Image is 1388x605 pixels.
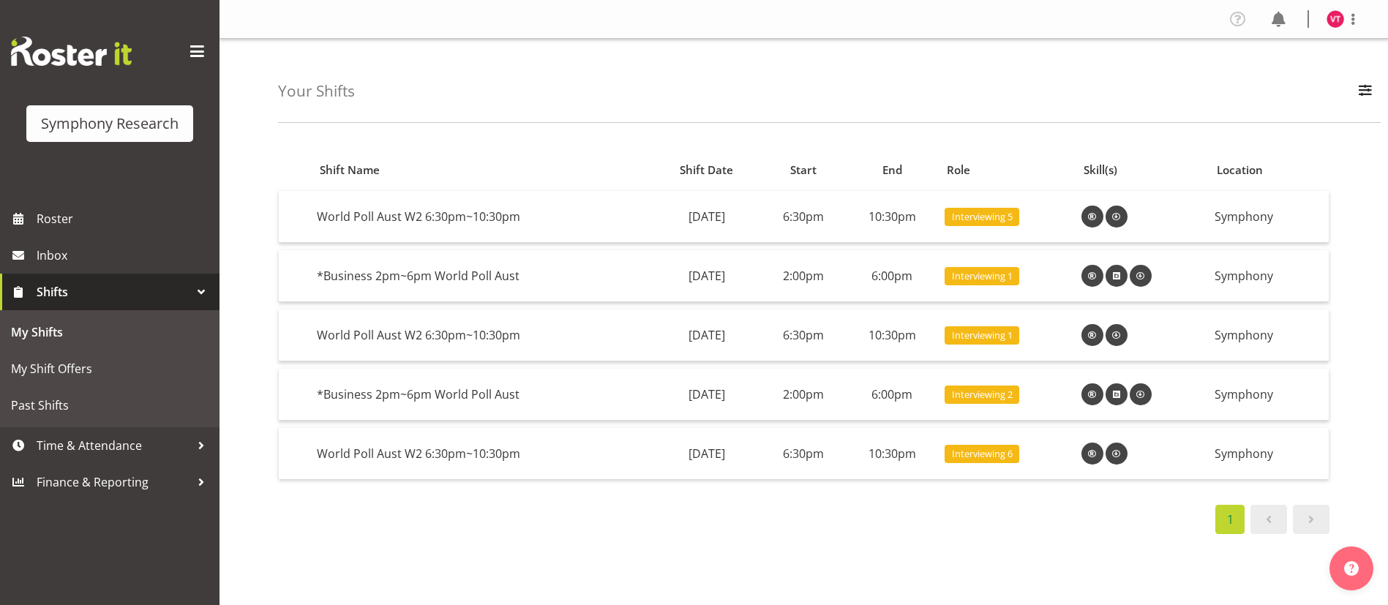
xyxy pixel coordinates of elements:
td: 2:00pm [762,250,845,302]
span: Shift Date [680,162,733,179]
img: help-xxl-2.png [1344,561,1359,576]
td: 2:00pm [762,369,845,421]
span: Interviewing 1 [952,269,1013,283]
img: vala-tone11405.jpg [1327,10,1344,28]
td: *Business 2pm~6pm World Poll Aust [311,250,651,302]
td: 10:30pm [845,428,939,479]
span: My Shifts [11,321,209,343]
td: World Poll Aust W2 6:30pm~10:30pm [311,428,651,479]
td: [DATE] [651,250,762,302]
td: *Business 2pm~6pm World Poll Aust [311,369,651,421]
td: 10:30pm [845,191,939,243]
a: My Shifts [4,314,216,350]
button: Filter Employees [1350,75,1381,108]
td: 6:00pm [845,250,939,302]
span: End [882,162,902,179]
td: 10:30pm [845,309,939,361]
span: Skill(s) [1084,162,1117,179]
span: Shifts [37,281,190,303]
span: Inbox [37,244,212,266]
span: Role [947,162,970,179]
span: Interviewing 5 [952,210,1013,224]
td: Symphony [1209,369,1329,421]
a: My Shift Offers [4,350,216,387]
span: Interviewing 1 [952,328,1013,342]
td: World Poll Aust W2 6:30pm~10:30pm [311,309,651,361]
td: Symphony [1209,428,1329,479]
img: Rosterit website logo [11,37,132,66]
span: Roster [37,208,212,230]
span: Interviewing 6 [952,447,1013,461]
td: Symphony [1209,309,1329,361]
span: Shift Name [320,162,380,179]
td: [DATE] [651,369,762,421]
span: My Shift Offers [11,358,209,380]
td: Symphony [1209,191,1329,243]
td: 6:30pm [762,428,845,479]
span: Interviewing 2 [952,388,1013,402]
div: Symphony Research [41,113,179,135]
h4: Your Shifts [278,83,355,99]
span: Past Shifts [11,394,209,416]
td: Symphony [1209,250,1329,302]
a: Past Shifts [4,387,216,424]
td: [DATE] [651,428,762,479]
td: 6:30pm [762,191,845,243]
td: 6:00pm [845,369,939,421]
span: Finance & Reporting [37,471,190,493]
span: Time & Attendance [37,435,190,456]
span: Location [1217,162,1263,179]
td: World Poll Aust W2 6:30pm~10:30pm [311,191,651,243]
span: Start [790,162,817,179]
td: [DATE] [651,309,762,361]
td: 6:30pm [762,309,845,361]
td: [DATE] [651,191,762,243]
